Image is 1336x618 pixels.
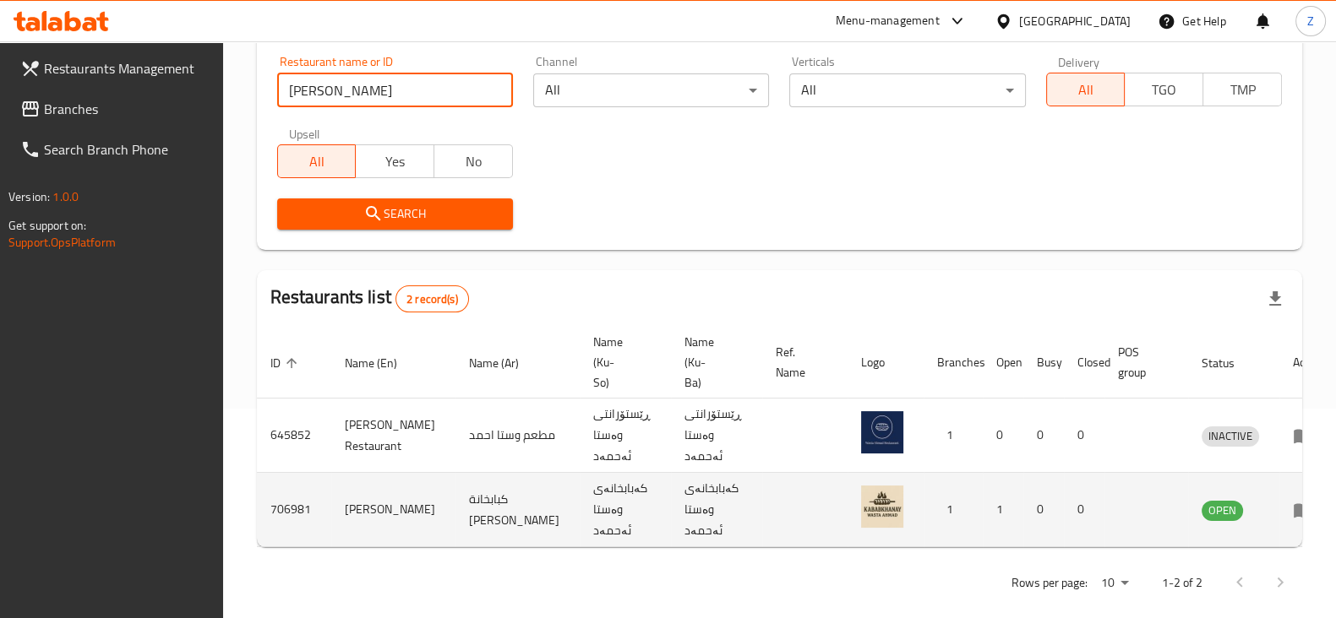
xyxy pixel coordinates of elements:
[533,73,769,107] div: All
[257,398,331,473] td: 645852
[789,73,1025,107] div: All
[1046,73,1126,106] button: All
[1202,501,1243,520] span: OPEN
[983,398,1023,473] td: 0
[1293,500,1324,520] div: Menu
[285,149,350,174] span: All
[52,186,79,208] span: 1.0.0
[441,149,506,174] span: No
[1023,473,1064,547] td: 0
[455,398,580,473] td: مطعم وستا احمد
[1023,327,1064,398] th: Busy
[257,473,331,547] td: 706981
[277,144,357,178] button: All
[1202,353,1257,373] span: Status
[1124,73,1203,106] button: TGO
[580,473,671,547] td: کەبابخانەی وەستا ئەحمەد
[289,127,320,139] label: Upsell
[684,332,742,393] span: Name (Ku-Ba)
[671,398,762,473] td: ڕێستۆرانتی وەستا ئەحمەد
[44,58,210,79] span: Restaurants Management
[7,48,223,89] a: Restaurants Management
[277,198,513,230] button: Search
[1118,342,1168,382] span: POS group
[848,327,924,398] th: Logo
[983,327,1023,398] th: Open
[836,11,940,31] div: Menu-management
[345,353,419,373] span: Name (En)
[1132,78,1197,102] span: TGO
[7,89,223,129] a: Branches
[1058,56,1100,68] label: Delivery
[277,73,513,107] input: Search for restaurant name or ID..
[924,327,983,398] th: Branches
[1202,426,1259,446] span: INACTIVE
[924,398,983,473] td: 1
[8,214,86,236] span: Get support on:
[355,144,434,178] button: Yes
[469,353,541,373] span: Name (Ar)
[1064,398,1104,473] td: 0
[270,285,469,312] h2: Restaurants list
[331,398,455,473] td: [PERSON_NAME] Restaurant
[983,473,1023,547] td: 1
[861,411,903,453] img: Wasta Ahmad Restaurant
[44,139,210,160] span: Search Branch Phone
[1202,426,1259,447] div: INACTIVE
[1255,279,1295,319] div: Export file
[331,473,455,547] td: [PERSON_NAME]
[1012,572,1088,594] p: Rows per page:
[455,473,580,547] td: كبابخانة [PERSON_NAME]
[1293,426,1324,446] div: Menu
[270,353,303,373] span: ID
[861,485,903,528] img: Kababkhanay Wasta Ahmad
[8,231,116,253] a: Support.OpsPlatform
[1019,12,1131,30] div: [GEOGRAPHIC_DATA]
[1210,78,1275,102] span: TMP
[8,186,50,208] span: Version:
[1023,398,1064,473] td: 0
[395,285,469,312] div: Total records count
[1064,473,1104,547] td: 0
[580,398,671,473] td: ڕێستۆرانتی وەستا ئەحمەد
[7,129,223,170] a: Search Branch Phone
[776,342,827,382] span: Ref. Name
[1054,78,1119,102] span: All
[1064,327,1104,398] th: Closed
[396,291,468,307] span: 2 record(s)
[1202,73,1282,106] button: TMP
[671,473,762,547] td: کەبابخانەی وەستا ئەحمەد
[291,203,499,225] span: Search
[44,99,210,119] span: Branches
[593,332,651,393] span: Name (Ku-So)
[1094,571,1135,596] div: Rows per page:
[924,473,983,547] td: 1
[1307,12,1314,30] span: Z
[434,144,513,178] button: No
[363,149,428,174] span: Yes
[1162,572,1202,594] p: 1-2 of 2
[1202,501,1243,521] div: OPEN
